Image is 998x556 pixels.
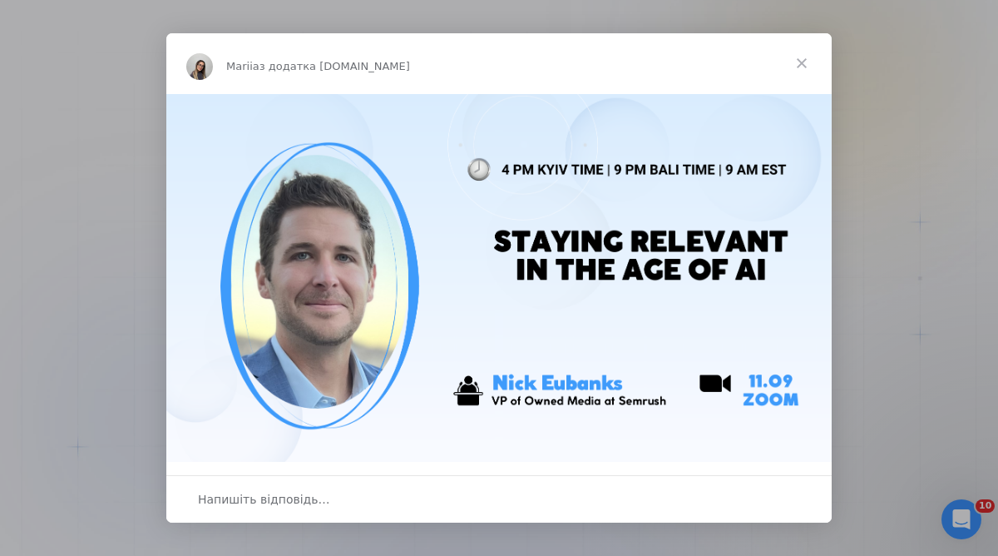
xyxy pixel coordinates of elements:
[186,53,213,80] img: Profile image for Mariia
[772,33,832,93] span: Закрити
[259,60,410,72] span: з додатка [DOMAIN_NAME]
[198,489,330,510] span: Напишіть відповідь…
[166,475,832,523] div: Відкрити бесіду й відповісти
[226,60,259,72] span: Mariia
